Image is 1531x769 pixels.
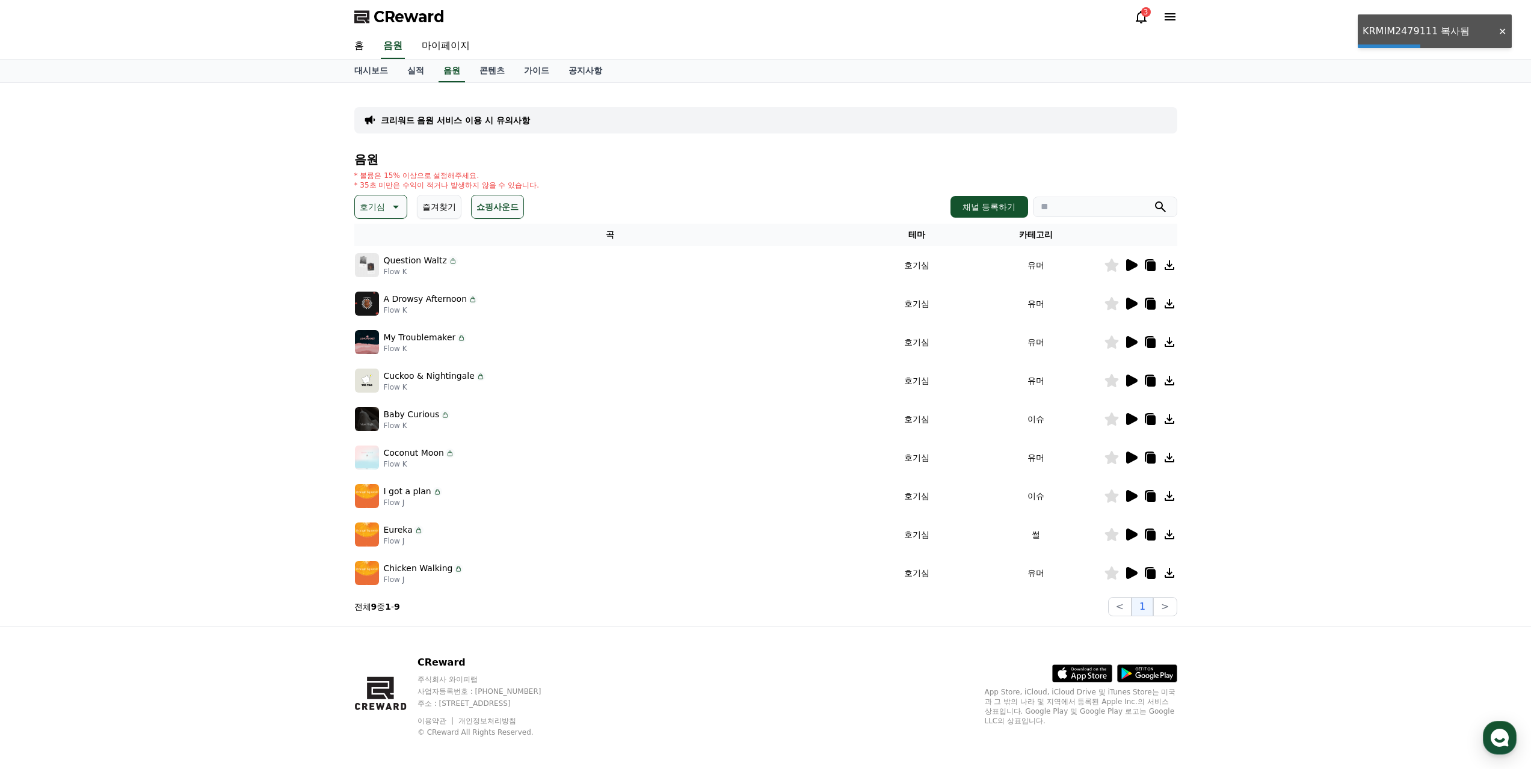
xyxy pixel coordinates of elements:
img: music [355,407,379,431]
td: 호기심 [866,477,969,515]
img: music [355,253,379,277]
img: music [355,330,379,354]
p: App Store, iCloud, iCloud Drive 및 iTunes Store는 미국과 그 밖의 나라 및 지역에서 등록된 Apple Inc.의 서비스 상표입니다. Goo... [985,687,1177,726]
a: 마이페이지 [412,34,479,59]
img: music [355,484,379,508]
td: 호기심 [866,554,969,592]
a: CReward [354,7,445,26]
p: * 볼륨은 15% 이상으로 설정해주세요. [354,171,540,180]
a: 설정 [155,381,231,411]
p: A Drowsy Afternoon [384,293,467,305]
button: 1 [1132,597,1153,616]
a: 3 [1134,10,1148,24]
a: 실적 [398,60,434,82]
a: 홈 [345,34,374,59]
a: 크리워드 음원 서비스 이용 시 유의사항 [381,114,530,126]
p: CReward [417,655,564,670]
th: 카테고리 [969,224,1104,246]
p: Baby Curious [384,408,440,421]
td: 유머 [969,438,1104,477]
span: CReward [374,7,445,26]
p: Flow K [384,421,451,430]
button: < [1108,597,1132,616]
button: > [1153,597,1177,616]
p: Flow J [384,536,424,546]
p: I got a plan [384,485,431,498]
th: 테마 [866,224,969,246]
a: 대시보드 [345,60,398,82]
td: 호기심 [866,400,969,438]
img: music [355,369,379,393]
p: Flow K [384,344,467,354]
a: 공지사항 [559,60,612,82]
td: 유머 [969,323,1104,361]
td: 썰 [969,515,1104,554]
button: 채널 등록하기 [950,196,1027,218]
td: 호기심 [866,361,969,400]
strong: 9 [371,602,377,611]
a: 콘텐츠 [470,60,514,82]
p: Question Waltz [384,254,447,267]
p: Eureka [384,524,413,536]
p: Flow J [384,575,464,584]
td: 유머 [969,246,1104,284]
td: 이슈 [969,400,1104,438]
img: music [355,561,379,585]
h4: 음원 [354,153,1177,166]
p: Flow K [384,382,485,392]
a: 홈 [4,381,79,411]
p: Coconut Moon [384,447,444,459]
p: 주식회사 와이피랩 [417,675,564,684]
td: 호기심 [866,323,969,361]
button: 호기심 [354,195,407,219]
img: music [355,446,379,470]
strong: 9 [394,602,400,611]
p: 호기심 [360,198,385,215]
p: * 35초 미만은 수익이 적거나 발생하지 않을 수 있습니다. [354,180,540,190]
p: © CReward All Rights Reserved. [417,728,564,737]
a: 가이드 [514,60,559,82]
a: 이용약관 [417,717,455,725]
div: 3 [1141,7,1151,17]
img: music [355,522,379,547]
td: 유머 [969,554,1104,592]
td: 이슈 [969,477,1104,515]
th: 곡 [354,224,866,246]
td: 유머 [969,361,1104,400]
p: 전체 중 - [354,601,400,613]
a: 음원 [439,60,465,82]
p: 주소 : [STREET_ADDRESS] [417,699,564,708]
a: 음원 [381,34,405,59]
td: 호기심 [866,438,969,477]
p: Flow K [384,459,455,469]
span: 대화 [110,400,125,409]
p: Chicken Walking [384,562,453,575]
span: 설정 [186,399,200,409]
p: 사업자등록번호 : [PHONE_NUMBER] [417,687,564,696]
p: My Troublemaker [384,331,456,344]
td: 호기심 [866,515,969,554]
td: 유머 [969,284,1104,323]
a: 대화 [79,381,155,411]
button: 즐겨찾기 [417,195,461,219]
p: Flow K [384,305,478,315]
p: Flow J [384,498,442,507]
strong: 1 [385,602,391,611]
button: 쇼핑사운드 [471,195,524,219]
img: music [355,292,379,316]
p: Flow K [384,267,458,277]
p: Cuckoo & Nightingale [384,370,475,382]
a: 개인정보처리방침 [458,717,516,725]
td: 호기심 [866,246,969,284]
td: 호기심 [866,284,969,323]
span: 홈 [38,399,45,409]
